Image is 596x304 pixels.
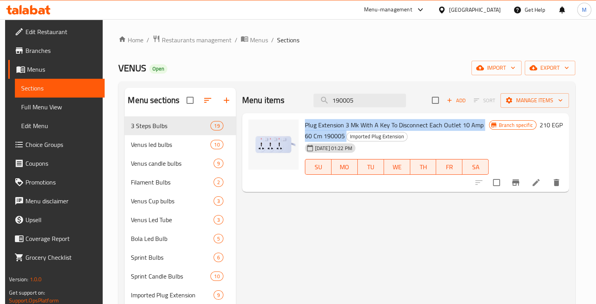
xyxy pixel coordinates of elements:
a: Edit Menu [15,116,105,135]
button: Add section [217,91,236,110]
span: 1.0.0 [30,274,42,284]
span: Branches [25,46,98,55]
span: Add [446,96,467,105]
div: [GEOGRAPHIC_DATA] [449,5,501,14]
span: Bola Led Bulb [131,234,213,243]
a: Edit Restaurant [8,22,105,41]
span: Plug Extension 3 Mk With A Key To Disconnect Each Outlet 10 Amp 60 Cm 190005 [305,119,484,142]
button: TU [358,159,384,175]
div: items [214,196,223,206]
span: FR [439,161,459,173]
div: Filament Bulbs2 [125,173,236,192]
div: Imported Plug Extension [346,132,408,141]
span: M [582,5,587,14]
div: Venus led bulbs10 [125,135,236,154]
span: [DATE] 01:22 PM [312,145,355,152]
a: Upsell [8,210,105,229]
button: WE [384,159,410,175]
span: Get support on: [9,288,45,298]
a: Branches [8,41,105,60]
span: Venus Cup bulbs [131,196,213,206]
a: Promotions [8,173,105,192]
span: Venus candle bulbs [131,159,213,168]
li: / [147,35,149,45]
span: Sprint Bulbs [131,253,213,262]
span: Promotions [25,177,98,187]
span: SU [308,161,328,173]
a: Choice Groups [8,135,105,154]
div: Venus Led Tube3 [125,210,236,229]
span: 3 [214,216,223,224]
span: 10 [211,273,223,280]
div: items [214,253,223,262]
li: / [271,35,274,45]
span: Venus led bulbs [131,140,210,149]
button: Add [444,94,469,107]
span: Select to update [488,174,505,191]
div: items [210,271,223,281]
h2: Menu sections [128,94,179,106]
span: Select section first [469,94,500,107]
span: 9 [214,291,223,299]
span: 5 [214,235,223,242]
span: Branch specific [496,121,536,129]
span: Upsell [25,215,98,224]
span: Imported Plug Extension [131,290,213,300]
span: Full Menu View [21,102,98,112]
span: Coverage Report [25,234,98,243]
span: Menus [250,35,268,45]
div: 3 Steps Bulbs19 [125,116,236,135]
button: Manage items [500,93,569,108]
h2: Menu items [242,94,285,106]
img: Plug Extension 3 Mk With A Key To Disconnect Each Outlet 10 Amp 60 Cm 190005 [248,119,299,170]
span: WE [387,161,407,173]
span: Filament Bulbs [131,177,213,187]
div: items [210,140,223,149]
a: Menus [241,35,268,45]
button: MO [332,159,358,175]
div: Menu-management [364,5,412,14]
a: Home [118,35,143,45]
span: Grocery Checklist [25,253,98,262]
span: import [478,63,515,73]
button: SU [305,159,332,175]
span: Select all sections [182,92,198,109]
span: VENUS [118,59,146,77]
span: 9 [214,160,223,167]
button: Branch-specific-item [506,173,525,192]
span: Sections [21,83,98,93]
span: Open [149,65,167,72]
span: Coupons [25,159,98,168]
span: Menus [27,65,98,74]
div: Sprint Bulbs6 [125,248,236,267]
span: Venus Led Tube [131,215,213,224]
a: Restaurants management [152,35,232,45]
button: export [525,61,575,75]
div: Sprint Candle Bulbs10 [125,267,236,286]
span: Sections [277,35,299,45]
a: Coverage Report [8,229,105,248]
span: Manage items [507,96,563,105]
span: 2 [214,179,223,186]
span: 6 [214,254,223,261]
span: 3 Steps Bulbs [131,121,210,130]
a: Full Menu View [15,98,105,116]
div: Open [149,64,167,74]
div: items [210,121,223,130]
span: 19 [211,122,223,130]
div: items [214,159,223,168]
span: Edit Menu [21,121,98,130]
div: Sprint Candle Bulbs [131,271,210,281]
div: items [214,177,223,187]
div: Bola Led Bulb5 [125,229,236,248]
input: search [313,94,406,107]
button: TH [410,159,437,175]
span: 10 [211,141,223,148]
span: 3 [214,197,223,205]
